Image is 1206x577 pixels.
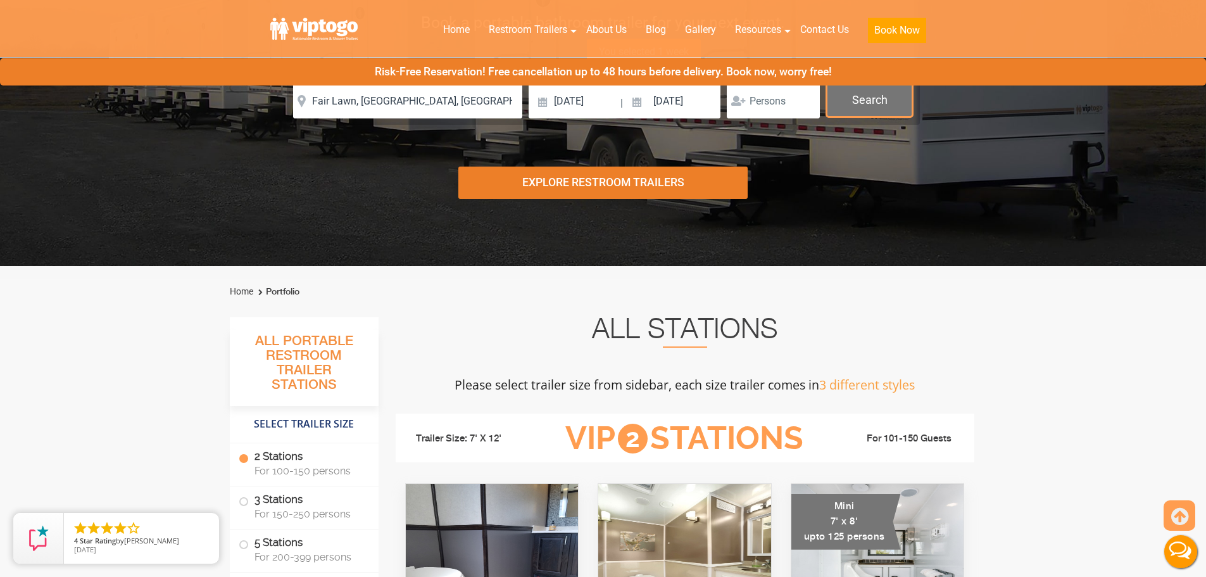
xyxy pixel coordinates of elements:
[126,521,141,536] li: 
[458,167,748,199] div: Explore Restroom Trailers
[239,486,370,526] label: 3 Stations
[74,536,78,545] span: 4
[819,376,915,393] span: 3 different styles
[618,424,648,453] span: 2
[86,521,101,536] li: 
[230,286,253,296] a: Home
[858,16,936,51] a: Book Now
[727,83,820,118] input: Persons
[239,443,370,483] label: 2 Stations
[26,526,51,551] img: Review Rating
[675,16,725,44] a: Gallery
[396,372,974,397] p: Please select trailer size from sidebar, each size trailer comes in
[74,537,209,546] span: by
[255,284,299,300] li: Portfolio
[254,551,363,563] span: For 200-399 persons
[826,83,913,117] button: Search
[113,521,128,536] li: 
[791,16,858,44] a: Contact Us
[254,508,363,520] span: For 150-250 persons
[636,16,675,44] a: Blog
[254,465,363,477] span: For 100-150 persons
[620,83,623,124] span: |
[99,521,115,536] li: 
[725,16,791,44] a: Resources
[73,521,88,536] li: 
[546,421,823,456] h3: VIP Stations
[434,16,479,44] a: Home
[479,16,577,44] a: Restroom Trailers
[1155,526,1206,577] button: Live Chat
[529,83,619,118] input: Delivery
[230,412,379,436] h4: Select Trailer Size
[625,83,721,118] input: Pickup
[293,83,522,118] input: Where do you need your restroom?
[824,431,965,447] li: For 101-150 Guests
[239,529,370,569] label: 5 Stations
[124,536,179,545] span: [PERSON_NAME]
[74,545,96,554] span: [DATE]
[405,420,546,458] li: Trailer Size: 7' X 12'
[80,536,116,545] span: Star Rating
[868,18,926,43] button: Book Now
[230,330,379,406] h3: All Portable Restroom Trailer Stations
[791,494,901,550] div: Mini 7' x 8' upto 125 persons
[577,16,636,44] a: About Us
[396,317,974,348] h2: All Stations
